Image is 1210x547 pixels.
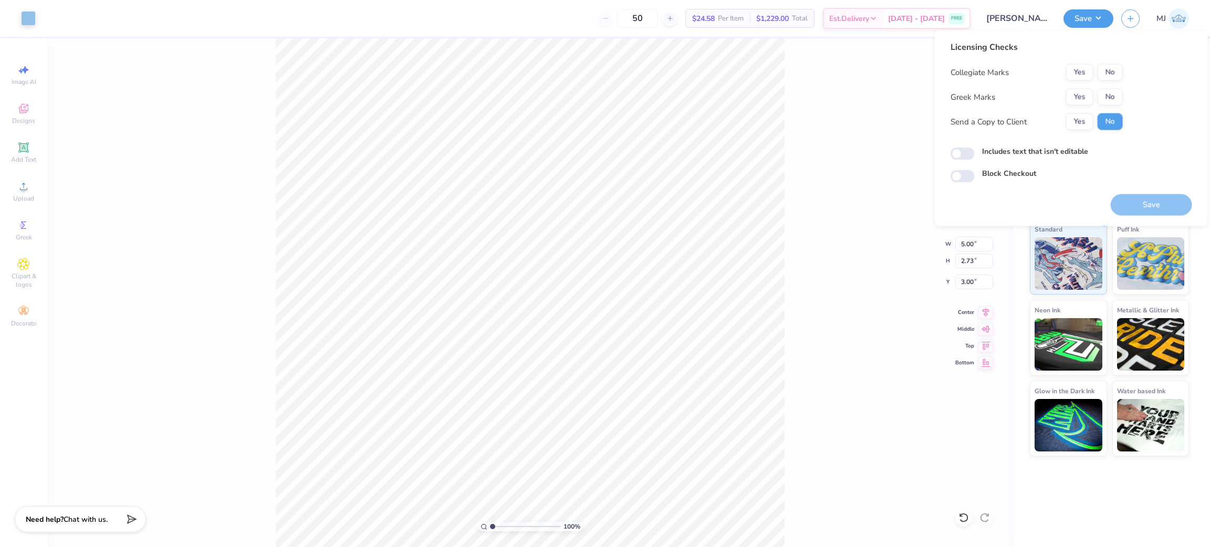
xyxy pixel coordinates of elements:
span: Center [955,309,974,316]
div: Greek Marks [951,91,995,103]
span: Image AI [12,78,36,86]
button: No [1098,89,1123,106]
span: Water based Ink [1117,385,1165,396]
span: $1,229.00 [756,13,789,24]
button: No [1098,113,1123,130]
img: Puff Ink [1117,237,1185,290]
span: Standard [1035,224,1062,235]
img: Mark Joshua Mullasgo [1169,8,1189,29]
span: Chat with us. [64,514,108,524]
span: Top [955,342,974,350]
div: Licensing Checks [951,41,1123,54]
input: Untitled Design [978,8,1056,29]
img: Water based Ink [1117,399,1185,451]
button: Yes [1066,113,1093,130]
button: Save [1063,9,1113,28]
span: Metallic & Glitter Ink [1117,304,1179,315]
img: Standard [1035,237,1102,290]
span: Designs [12,117,35,125]
strong: Need help? [26,514,64,524]
span: Decorate [11,319,36,328]
button: Yes [1066,64,1093,81]
span: Puff Ink [1117,224,1139,235]
span: MJ [1156,13,1166,25]
label: Includes text that isn't editable [982,146,1088,157]
span: Bottom [955,359,974,366]
span: Est. Delivery [829,13,869,24]
a: MJ [1156,8,1189,29]
div: Collegiate Marks [951,66,1009,78]
span: FREE [951,15,962,22]
div: Send a Copy to Client [951,115,1027,128]
span: $24.58 [692,13,715,24]
span: 100 % [564,522,580,531]
img: Glow in the Dark Ink [1035,399,1102,451]
span: Clipart & logos [5,272,42,289]
span: Add Text [11,155,36,164]
span: Glow in the Dark Ink [1035,385,1094,396]
input: – – [617,9,658,28]
span: [DATE] - [DATE] [888,13,945,24]
img: Neon Ink [1035,318,1102,371]
button: No [1098,64,1123,81]
span: Greek [16,233,32,241]
button: Yes [1066,89,1093,106]
span: Neon Ink [1035,304,1060,315]
span: Middle [955,325,974,333]
label: Block Checkout [982,168,1036,179]
img: Metallic & Glitter Ink [1117,318,1185,371]
span: Upload [13,194,34,203]
span: Total [792,13,808,24]
span: Per Item [718,13,744,24]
